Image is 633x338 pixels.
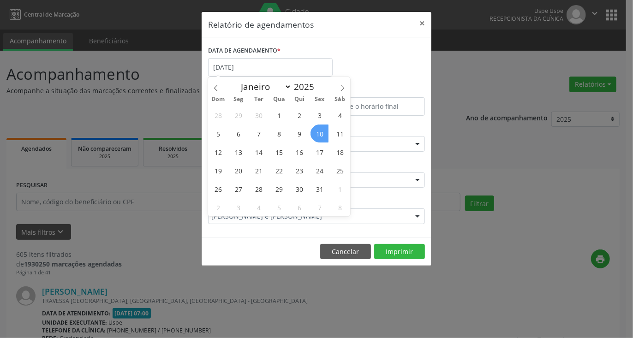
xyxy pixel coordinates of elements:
[320,244,371,260] button: Cancelar
[331,106,349,124] span: Outubro 4, 2025
[208,58,333,77] input: Selecione uma data ou intervalo
[374,244,425,260] button: Imprimir
[292,81,322,93] input: Year
[250,125,268,142] span: Outubro 7, 2025
[230,180,248,198] span: Outubro 27, 2025
[270,106,288,124] span: Outubro 1, 2025
[250,106,268,124] span: Setembro 30, 2025
[331,198,349,216] span: Novembro 8, 2025
[209,198,227,216] span: Novembro 2, 2025
[413,12,431,35] button: Close
[230,143,248,161] span: Outubro 13, 2025
[319,83,425,97] label: ATÉ
[270,125,288,142] span: Outubro 8, 2025
[270,161,288,179] span: Outubro 22, 2025
[311,106,328,124] span: Outubro 3, 2025
[331,180,349,198] span: Novembro 1, 2025
[250,143,268,161] span: Outubro 14, 2025
[230,106,248,124] span: Setembro 29, 2025
[290,180,308,198] span: Outubro 30, 2025
[249,96,269,102] span: Ter
[310,96,330,102] span: Sex
[311,180,328,198] span: Outubro 31, 2025
[311,143,328,161] span: Outubro 17, 2025
[208,44,281,58] label: DATA DE AGENDAMENTO
[319,97,425,116] input: Selecione o horário final
[250,161,268,179] span: Outubro 21, 2025
[228,96,249,102] span: Seg
[250,198,268,216] span: Novembro 4, 2025
[311,198,328,216] span: Novembro 7, 2025
[236,80,292,93] select: Month
[331,161,349,179] span: Outubro 25, 2025
[289,96,310,102] span: Qui
[250,180,268,198] span: Outubro 28, 2025
[290,125,308,142] span: Outubro 9, 2025
[330,96,350,102] span: Sáb
[331,143,349,161] span: Outubro 18, 2025
[208,96,228,102] span: Dom
[269,96,289,102] span: Qua
[290,161,308,179] span: Outubro 23, 2025
[311,161,328,179] span: Outubro 24, 2025
[209,180,227,198] span: Outubro 26, 2025
[230,125,248,142] span: Outubro 6, 2025
[230,198,248,216] span: Novembro 3, 2025
[209,125,227,142] span: Outubro 5, 2025
[290,106,308,124] span: Outubro 2, 2025
[270,198,288,216] span: Novembro 5, 2025
[230,161,248,179] span: Outubro 20, 2025
[270,180,288,198] span: Outubro 29, 2025
[209,106,227,124] span: Setembro 28, 2025
[209,161,227,179] span: Outubro 19, 2025
[270,143,288,161] span: Outubro 15, 2025
[331,125,349,142] span: Outubro 11, 2025
[209,143,227,161] span: Outubro 12, 2025
[290,143,308,161] span: Outubro 16, 2025
[311,125,328,142] span: Outubro 10, 2025
[208,18,314,30] h5: Relatório de agendamentos
[290,198,308,216] span: Novembro 6, 2025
